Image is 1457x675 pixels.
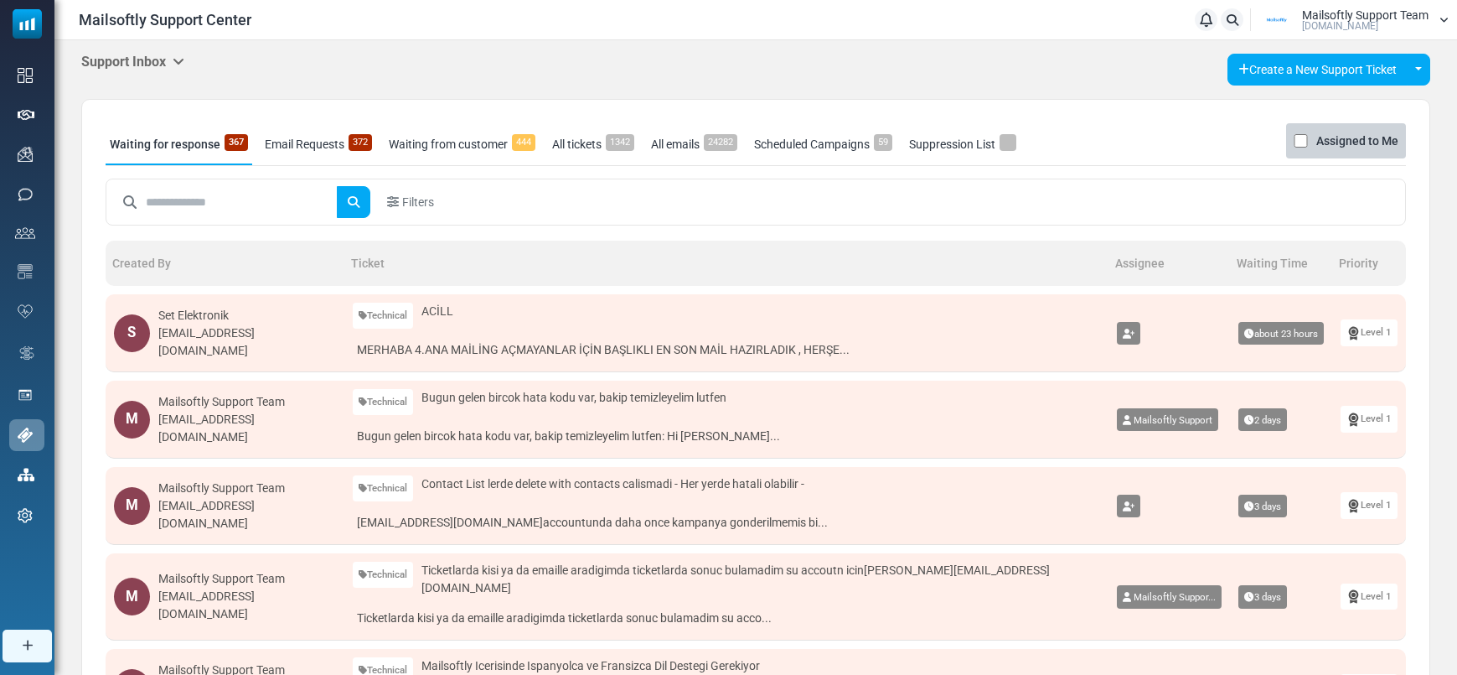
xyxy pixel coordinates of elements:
a: Scheduled Campaigns59 [750,123,896,165]
div: S [114,314,150,352]
a: Level 1 [1341,584,1398,610]
a: All tickets1342 [548,123,638,165]
a: Technical [353,562,413,588]
img: settings-icon.svg [18,508,33,523]
span: 3 days [1238,585,1287,609]
a: Level 1 [1341,406,1398,432]
div: [EMAIL_ADDRESS][DOMAIN_NAME] [158,588,336,623]
img: workflow.svg [18,344,36,363]
span: Mailsoftly Support Center [79,8,251,31]
img: domain-health-icon.svg [18,304,33,318]
a: All emails24282 [647,123,741,165]
th: Assignee [1108,241,1230,286]
div: M [114,401,150,439]
th: Waiting Time [1230,241,1332,286]
a: Mailsoftly Support [1117,408,1218,432]
th: Priority [1332,241,1406,286]
span: Bugun gelen bircok hata kodu var, bakip temizleyelim lutfen [421,389,726,407]
img: email-templates-icon.svg [18,264,33,279]
div: Mailsoftly Support Team [158,570,336,588]
div: Mailsoftly Support Team [158,393,336,411]
img: sms-icon.png [18,187,33,202]
span: 3 days [1238,495,1287,518]
img: campaigns-icon.png [18,147,33,162]
a: Waiting for response367 [106,123,252,165]
span: 1342 [606,134,634,151]
th: Created By [106,241,344,286]
img: mailsoftly_icon_blue_white.svg [13,9,42,39]
a: Suppression List [905,123,1020,165]
span: 24282 [704,134,737,151]
span: 2 days [1238,408,1287,432]
a: Waiting from customer444 [385,123,540,165]
a: Email Requests372 [261,123,376,165]
div: Mailsoftly Support Team [158,480,336,497]
a: Technical [353,475,413,501]
a: Ticketlarda kisi ya da emaille aradigimda ticketlarda sonuc bulamadim su acco... [353,605,1101,631]
img: User Logo [1256,8,1298,33]
span: Mailsoftly Icerisinde Ispanyolca ve Fransizca Dil Destegi Gerekiyor [421,657,760,675]
span: [DOMAIN_NAME] [1302,21,1378,31]
img: support-icon-active.svg [18,428,33,443]
img: landing_pages.svg [18,387,33,402]
span: ACİLL [421,303,453,320]
div: [EMAIL_ADDRESS][DOMAIN_NAME] [158,325,336,360]
span: Contact List lerde delete with contacts calismadi - Her yerde hatali olabilir - [421,475,804,493]
a: Mailsoftly Suppor... [1117,585,1222,609]
span: 372 [349,134,372,151]
h5: Support Inbox [81,54,184,70]
label: Assigned to Me [1316,131,1398,151]
a: Technical [353,303,413,329]
span: 444 [512,134,535,151]
a: Bugun gelen bircok hata kodu var, bakip temizleyelim lutfen: Hi [PERSON_NAME]... [353,423,1101,449]
div: M [114,578,150,615]
a: [EMAIL_ADDRESS][DOMAIN_NAME]accountunda daha once kampanya gonderilmemis bi... [353,510,1101,536]
img: dashboard-icon.svg [18,68,33,83]
span: Ticketlarda kisi ya da emaille aradigimda ticketlarda sonuc bulamadim su accoutn icin [PERSON_NAM... [421,562,1101,597]
span: Filters [402,194,434,211]
span: 59 [874,134,892,151]
a: Level 1 [1341,492,1398,518]
a: Level 1 [1341,319,1398,345]
th: Ticket [344,241,1109,286]
img: contacts-icon.svg [15,227,35,239]
span: 367 [225,134,248,151]
div: Set Elektronik [158,307,336,325]
span: Mailsoftly Support [1134,414,1212,426]
div: [EMAIL_ADDRESS][DOMAIN_NAME] [158,497,336,532]
a: Technical [353,389,413,415]
a: MERHABA 4.ANA MAİLİNG AÇMAYANLAR İÇİN BAŞLIKLI EN SON MAİL HAZIRLADIK , HERŞE... [353,337,1101,363]
span: about 23 hours [1238,322,1324,345]
div: [EMAIL_ADDRESS][DOMAIN_NAME] [158,411,336,446]
span: Mailsoftly Support Team [1302,9,1429,21]
span: Mailsoftly Suppor... [1134,591,1216,603]
a: Create a New Support Ticket [1227,54,1408,86]
div: M [114,487,150,525]
a: User Logo Mailsoftly Support Team [DOMAIN_NAME] [1256,8,1449,33]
